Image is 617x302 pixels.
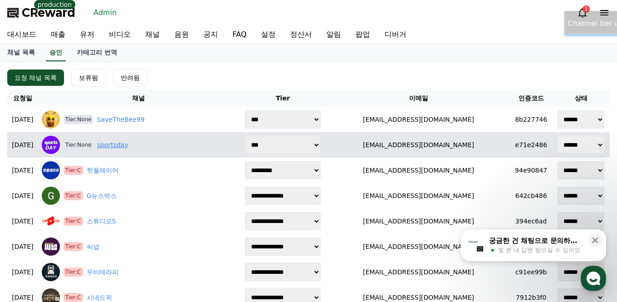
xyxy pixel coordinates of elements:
img: 무비테라피 [42,263,60,281]
img: 핫플레이어 [42,161,60,179]
img: 스튜디오S [42,212,60,230]
th: 이메일 [327,90,510,107]
th: 요청일 [7,90,38,107]
a: 씨넙 [87,242,99,252]
span: Tier:C [64,242,83,251]
div: 보류됨 [79,73,98,82]
td: e71e2486 [510,132,552,158]
button: 보류됨 [71,69,106,86]
button: 반려됨 [113,69,148,86]
a: 디버거 [377,25,414,44]
td: [EMAIL_ADDRESS][DOMAIN_NAME] [327,107,510,132]
p: [DATE] [11,267,35,277]
th: 상태 [552,90,610,107]
span: 설정 [140,240,151,248]
span: Tier:None [64,115,94,124]
td: 642cb486 [510,183,552,208]
a: sportsday [97,140,128,150]
a: 매출 [44,25,73,44]
td: [EMAIL_ADDRESS][DOMAIN_NAME] [327,234,510,259]
td: 8b227746 [510,107,552,132]
img: G뉴스박스 [42,187,60,205]
span: 대화 [83,241,94,248]
span: Tier:None [64,140,94,149]
a: 공지 [196,25,225,44]
th: 채널 [38,90,239,107]
span: Tier:C [64,293,83,302]
td: [EMAIL_ADDRESS][DOMAIN_NAME] [327,183,510,208]
a: 비디오 [102,25,138,44]
img: sportsday [42,136,60,154]
span: Tier:C [64,267,83,277]
a: SaveTheBee99 [97,115,144,124]
span: Tier:C [64,191,83,200]
p: [DATE] [11,115,35,124]
a: 정산서 [283,25,319,44]
td: [EMAIL_ADDRESS][DOMAIN_NAME] [327,208,510,234]
p: [DATE] [11,217,35,226]
td: 94e90847 [510,158,552,183]
a: 유저 [73,25,102,44]
p: [DATE] [11,140,35,150]
div: 요청 채널 목록 [15,73,57,82]
div: 1 [582,5,590,13]
span: Tier:C [64,166,83,175]
a: 설정 [254,25,283,44]
a: 음원 [167,25,196,44]
th: 인증코드 [510,90,552,107]
a: 팝업 [348,25,377,44]
a: FAQ [225,25,254,44]
td: [EMAIL_ADDRESS][DOMAIN_NAME] [327,259,510,285]
button: 요청 채널 목록 [7,69,64,86]
a: CReward [7,5,75,20]
div: 반려됨 [121,73,140,82]
td: c91ee99b [510,259,552,285]
a: Admin [90,5,120,20]
a: 핫플레이어 [87,166,118,175]
a: 카테고리 번역 [69,44,124,61]
a: 채널 [138,25,167,44]
p: [DATE] [11,191,35,201]
a: 홈 [3,227,60,249]
a: 무비테라피 [87,267,118,277]
td: [EMAIL_ADDRESS][DOMAIN_NAME] [327,132,510,158]
td: 394ec6ad [510,208,552,234]
td: [EMAIL_ADDRESS][DOMAIN_NAME] [327,158,510,183]
a: 승인 [46,44,66,61]
p: [DATE] [11,166,35,175]
span: 홈 [29,240,34,248]
a: 스튜디오S [87,217,116,226]
img: 씨넙 [42,238,60,256]
span: CReward [22,5,75,20]
a: 1 [577,7,588,18]
th: Tier [238,90,327,107]
a: 설정 [117,227,174,249]
img: SaveTheBee99 [42,110,60,129]
p: [DATE] [11,242,35,252]
span: Tier:C [64,217,83,226]
a: 대화 [60,227,117,249]
a: 알림 [319,25,348,44]
a: G뉴스박스 [87,191,117,201]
